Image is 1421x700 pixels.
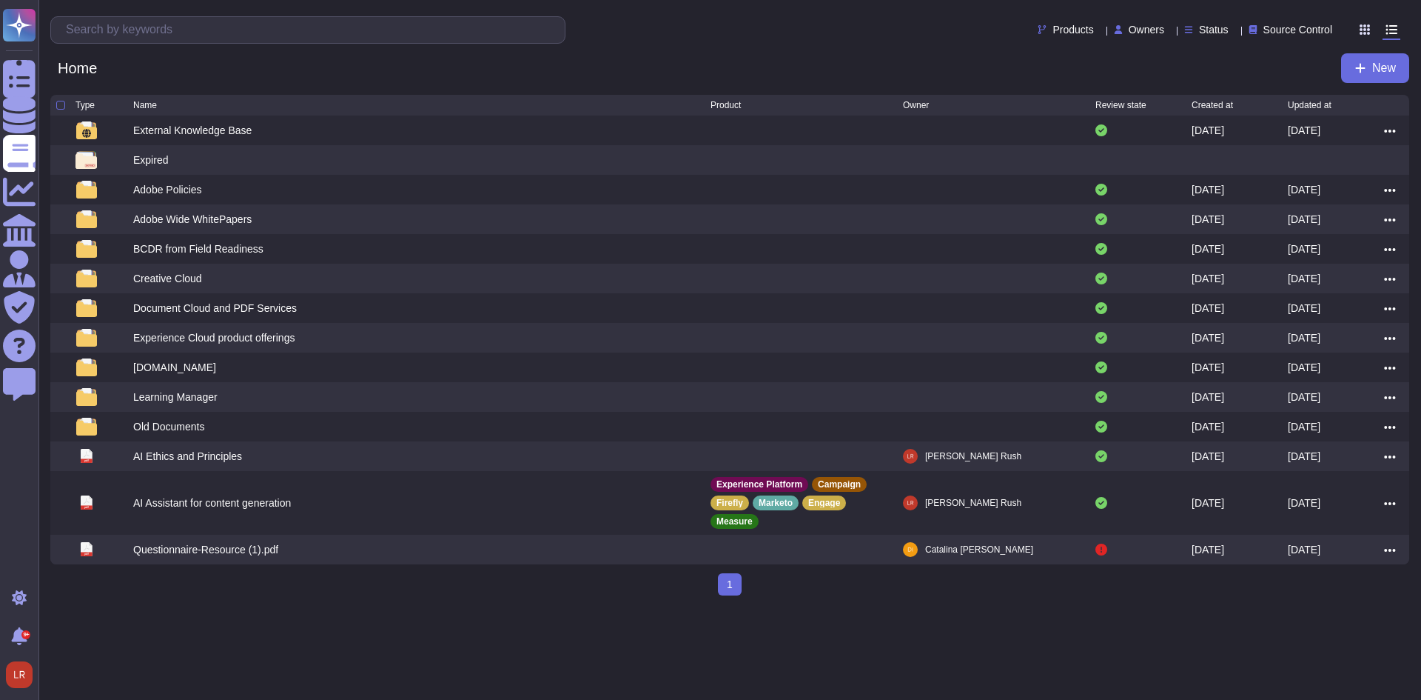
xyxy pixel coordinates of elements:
div: BCDR from Field Readiness [133,241,263,256]
img: folder [76,388,97,406]
div: [DATE] [1288,212,1320,227]
div: Adobe Policies [133,182,202,197]
span: [PERSON_NAME] Rush [925,449,1021,464]
div: [DATE] [1192,542,1224,557]
span: Catalina [PERSON_NAME] [925,542,1033,557]
img: folder [76,270,97,287]
p: Measure [716,517,753,526]
img: folder [76,329,97,347]
div: [DATE] [1192,241,1224,256]
img: folder [76,299,97,317]
div: [DATE] [1192,419,1224,434]
span: Owners [1129,24,1164,35]
div: [DATE] [1288,419,1320,434]
button: New [1341,53,1409,83]
div: Questionnaire-Resource (1).pdf [133,542,278,557]
div: [DATE] [1288,241,1320,256]
div: Experience Cloud product offerings [133,330,295,345]
div: [DATE] [1192,123,1224,138]
button: user [3,659,43,691]
img: folder [76,418,97,436]
div: [DOMAIN_NAME] [133,360,216,375]
p: Experience Platform [716,480,802,489]
div: [DATE] [1288,271,1320,286]
img: user [6,661,33,688]
p: Campaign [818,480,861,489]
span: 1 [718,573,742,596]
div: [DATE] [1192,301,1224,316]
p: Firefly [716,499,743,507]
div: [DATE] [1192,330,1224,345]
span: Product [710,101,741,110]
div: [DATE] [1288,182,1320,197]
div: [DATE] [1192,360,1224,375]
span: Owner [903,101,929,110]
img: folder [76,359,97,376]
span: Status [1199,24,1229,35]
div: Old Documents [133,419,204,434]
div: [DATE] [1288,449,1320,464]
img: folder [76,121,97,139]
div: Expired [133,153,168,167]
div: [DATE] [1192,212,1224,227]
div: [DATE] [1288,390,1320,404]
div: [DATE] [1288,360,1320,375]
p: Engage [808,499,840,507]
div: [DATE] [1288,123,1320,138]
span: Type [75,101,95,110]
div: [DATE] [1192,390,1224,404]
input: Search by keywords [58,17,565,43]
p: Marketo [759,499,793,507]
div: [DATE] [1288,301,1320,316]
span: Updated at [1288,101,1331,110]
div: [DATE] [1192,496,1224,510]
span: New [1372,62,1396,74]
img: folder [76,181,97,199]
img: folder [76,240,97,258]
span: Name [133,101,157,110]
img: user [903,496,918,510]
div: [DATE] [1192,271,1224,286]
img: user [903,449,918,464]
div: AI Assistant for content generation [133,496,291,510]
span: Products [1052,24,1093,35]
span: Created at [1192,101,1233,110]
span: [PERSON_NAME] Rush [925,496,1021,510]
div: External Knowledge Base [133,123,252,138]
span: Source Control [1263,24,1332,35]
div: 9+ [21,630,30,639]
div: [DATE] [1192,449,1224,464]
div: Document Cloud and PDF Services [133,301,297,316]
div: AI Ethics and Principles [133,449,242,464]
div: [DATE] [1288,496,1320,510]
div: [DATE] [1288,542,1320,557]
img: folder [75,151,97,169]
img: folder [76,210,97,228]
div: [DATE] [1288,330,1320,345]
span: Home [50,57,104,79]
div: Learning Manager [133,390,218,404]
span: Review state [1095,101,1146,110]
img: user [903,542,918,557]
div: [DATE] [1192,182,1224,197]
div: Creative Cloud [133,271,202,286]
div: Adobe Wide WhitePapers [133,212,252,227]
